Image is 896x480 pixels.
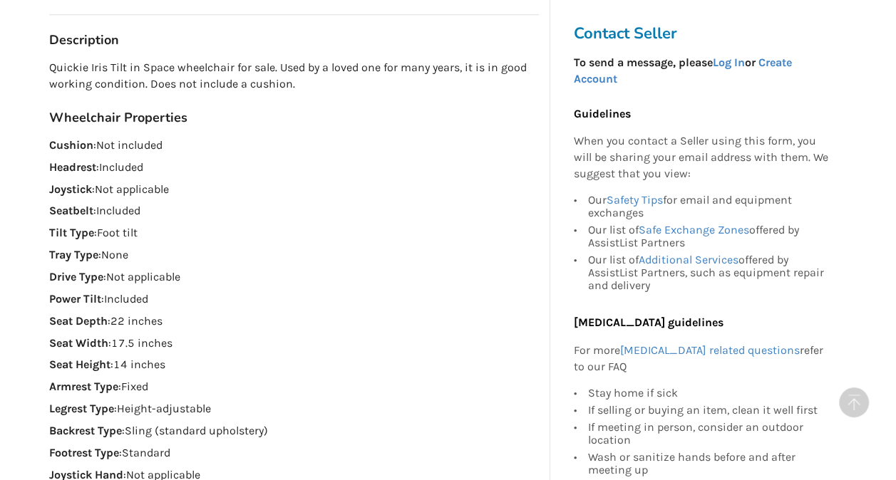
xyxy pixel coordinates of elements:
[49,292,101,306] strong: Power Tilt
[49,110,539,126] h3: Wheelchair Properties
[49,335,539,352] p: : 17.5 inches
[49,137,539,154] p: : Not included
[49,379,539,395] p: : Fixed
[49,204,93,217] strong: Seatbelt
[573,315,723,329] b: [MEDICAL_DATA] guidelines
[587,449,828,479] div: Wash or sanitize hands before and after meeting up
[49,225,539,241] p: : Foot tilt
[49,247,539,264] p: : None
[49,203,539,219] p: : Included
[606,193,662,207] a: Safety Tips
[587,419,828,449] div: If meeting in person, consider an outdoor location
[638,223,748,236] a: Safe Exchange Zones
[49,336,108,350] strong: Seat Width
[49,291,539,308] p: : Included
[49,269,539,286] p: : Not applicable
[573,24,835,43] h3: Contact Seller
[573,56,791,85] strong: To send a message, please or
[49,402,114,415] strong: Legrest Type
[49,423,539,439] p: : Sling (standard upholstery)
[49,380,118,393] strong: Armrest Type
[49,226,94,239] strong: Tilt Type
[573,107,630,120] b: Guidelines
[49,314,108,328] strong: Seat Depth
[587,387,828,402] div: Stay home if sick
[619,343,799,357] a: [MEDICAL_DATA] related questions
[49,445,539,461] p: : Standard
[49,160,96,174] strong: Headrest
[49,270,103,283] strong: Drive Type
[49,446,119,459] strong: Footrest Type
[49,138,93,152] strong: Cushion
[587,251,828,292] div: Our list of offered by AssistList Partners, such as equipment repair and delivery
[587,402,828,419] div: If selling or buying an item, clean it well first
[49,401,539,417] p: : Height-adjustable
[49,182,92,196] strong: Joystick
[712,56,744,69] a: Log In
[587,221,828,251] div: Our list of offered by AssistList Partners
[49,182,539,198] p: : Not applicable
[49,60,539,93] p: Quickie Iris Tilt in Space wheelchair for sale. Used by a loved one for many years, it is in good...
[49,32,539,48] h3: Description
[49,358,110,371] strong: Seat Height
[49,248,98,261] strong: Tray Type
[638,253,738,266] a: Additional Services
[49,424,122,437] strong: Backrest Type
[587,194,828,221] div: Our for email and equipment exchanges
[49,313,539,330] p: : 22 inches
[49,357,539,373] p: : 14 inches
[49,160,539,176] p: : Included
[573,134,828,183] p: When you contact a Seller using this form, you will be sharing your email address with them. We s...
[573,343,828,375] p: For more refer to our FAQ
